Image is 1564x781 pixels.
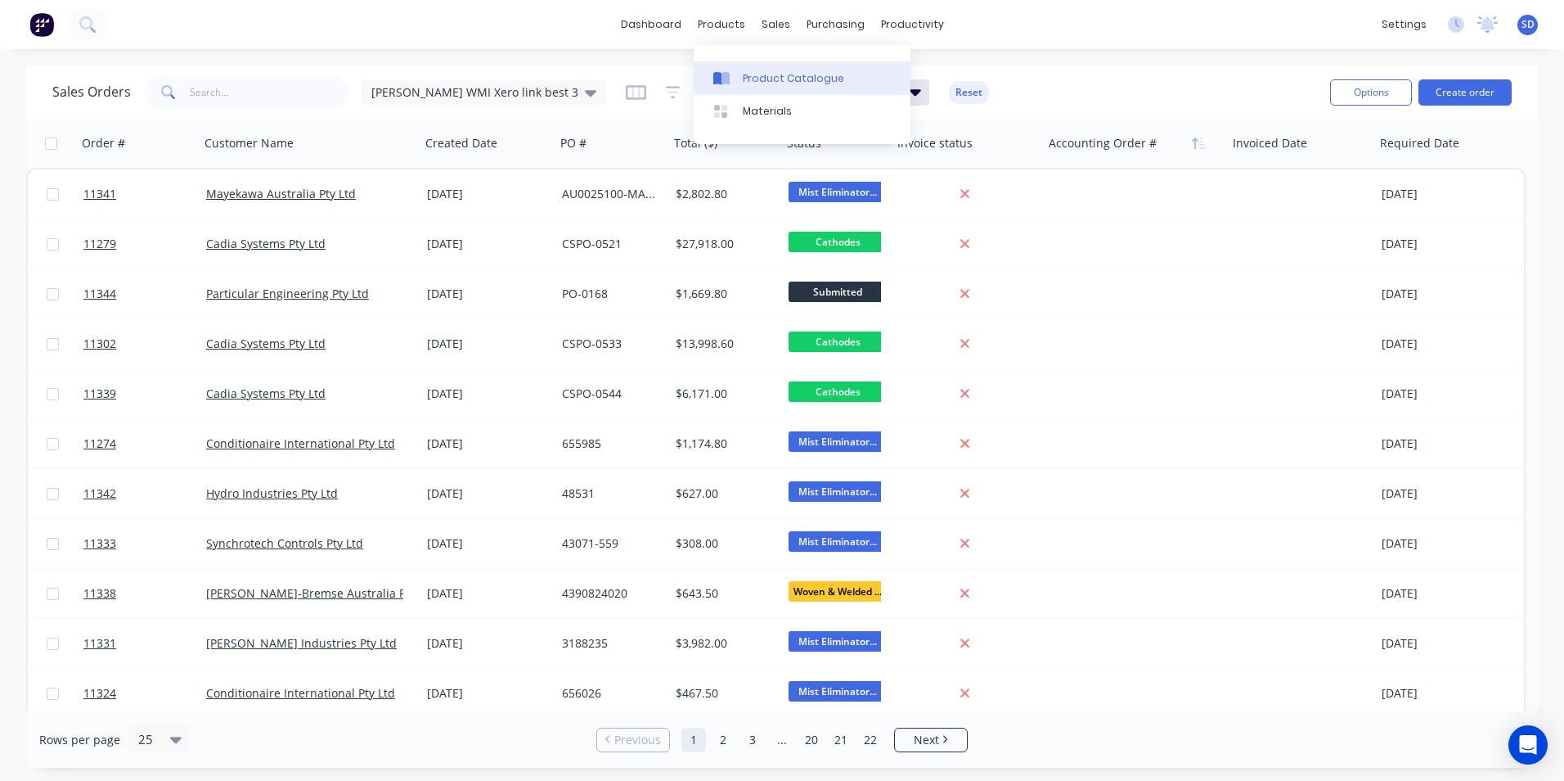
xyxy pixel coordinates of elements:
[427,286,549,302] div: [DATE]
[206,436,395,451] a: Conditionaire International Pty Ltd
[1382,535,1512,552] div: [DATE]
[676,286,771,302] div: $1,669.80
[206,386,326,401] a: Cadia Systems Pty Ltd
[206,485,338,501] a: Hydro Industries Pty Ltd
[52,84,131,100] h1: Sales Orders
[789,282,887,302] span: Submitted
[789,232,887,252] span: Cathodes
[206,286,369,301] a: Particular Engineering Pty Ltd
[789,381,887,402] span: Cathodes
[711,728,735,752] a: Page 2
[83,236,116,252] span: 11279
[562,485,658,502] div: 48531
[1382,286,1512,302] div: [DATE]
[39,732,120,748] span: Rows per page
[676,236,771,252] div: $27,918.00
[590,728,974,752] ul: Pagination
[770,728,794,752] a: Jump forward
[676,386,771,402] div: $6,171.00
[1508,725,1548,765] div: Open Intercom Messenger
[799,728,824,752] a: Page 20
[562,386,658,402] div: CSPO-0544
[560,135,586,151] div: PO #
[789,431,887,452] span: Mist Eliminator...
[83,336,116,352] span: 11302
[1382,585,1512,602] div: [DATE]
[789,481,887,502] span: Mist Eliminator...
[1418,79,1512,106] button: Create order
[681,728,706,752] a: Page 1 is your current page
[562,336,658,352] div: CSPO-0533
[83,286,116,302] span: 11344
[1382,386,1512,402] div: [DATE]
[206,635,397,651] a: [PERSON_NAME] Industries Pty Ltd
[1049,135,1157,151] div: Accounting Order #
[562,585,658,602] div: 4390824020
[83,619,206,668] a: 11331
[83,186,116,202] span: 11341
[798,12,873,37] div: purchasing
[676,485,771,502] div: $627.00
[425,135,497,151] div: Created Date
[676,436,771,452] div: $1,174.80
[789,631,887,652] span: Mist Eliminator...
[789,332,887,352] span: Cathodes
[1382,186,1512,202] div: [DATE]
[1330,79,1412,106] button: Options
[897,135,973,151] div: Invoice status
[1380,135,1459,151] div: Required Date
[206,186,356,201] a: Mayekawa Australia Pty Ltd
[674,135,717,151] div: Total ($)
[83,535,116,552] span: 11333
[690,12,753,37] div: products
[895,732,967,748] a: Next page
[743,104,792,119] div: Materials
[676,336,771,352] div: $13,998.60
[83,269,206,318] a: 11344
[914,732,939,748] span: Next
[694,61,910,94] a: Product Catalogue
[562,535,658,552] div: 43071-559
[1233,135,1307,151] div: Invoiced Date
[427,386,549,402] div: [DATE]
[743,71,844,86] div: Product Catalogue
[83,635,116,652] span: 11331
[427,485,549,502] div: [DATE]
[83,585,116,602] span: 11338
[427,336,549,352] div: [DATE]
[676,535,771,552] div: $308.00
[83,569,206,618] a: 11338
[29,12,54,37] img: Factory
[694,95,910,128] a: Materials
[427,585,549,602] div: [DATE]
[206,585,436,601] a: [PERSON_NAME]-Bremse Australia Pty Ltd
[949,81,989,104] button: Reset
[83,386,116,402] span: 11339
[614,732,661,748] span: Previous
[562,186,658,202] div: AU0025100-MAU226
[562,685,658,702] div: 656026
[676,186,771,202] div: $2,802.80
[789,182,887,202] span: Mist Eliminator...
[740,728,765,752] a: Page 3
[562,436,658,452] div: 655985
[562,286,658,302] div: PO-0168
[789,681,887,702] span: Mist Eliminator...
[83,669,206,718] a: 11324
[83,485,116,502] span: 11342
[427,186,549,202] div: [DATE]
[427,436,549,452] div: [DATE]
[613,12,690,37] a: dashboard
[83,219,206,269] a: 11279
[676,635,771,652] div: $3,982.00
[83,419,206,468] a: 11274
[1382,685,1512,702] div: [DATE]
[83,685,116,702] span: 11324
[1373,12,1435,37] div: settings
[206,336,326,351] a: Cadia Systems Pty Ltd
[206,685,395,701] a: Conditionaire International Pty Ltd
[562,635,658,652] div: 3188235
[789,581,887,602] span: Woven & Welded ...
[83,519,206,568] a: 11333
[1521,17,1535,32] span: SD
